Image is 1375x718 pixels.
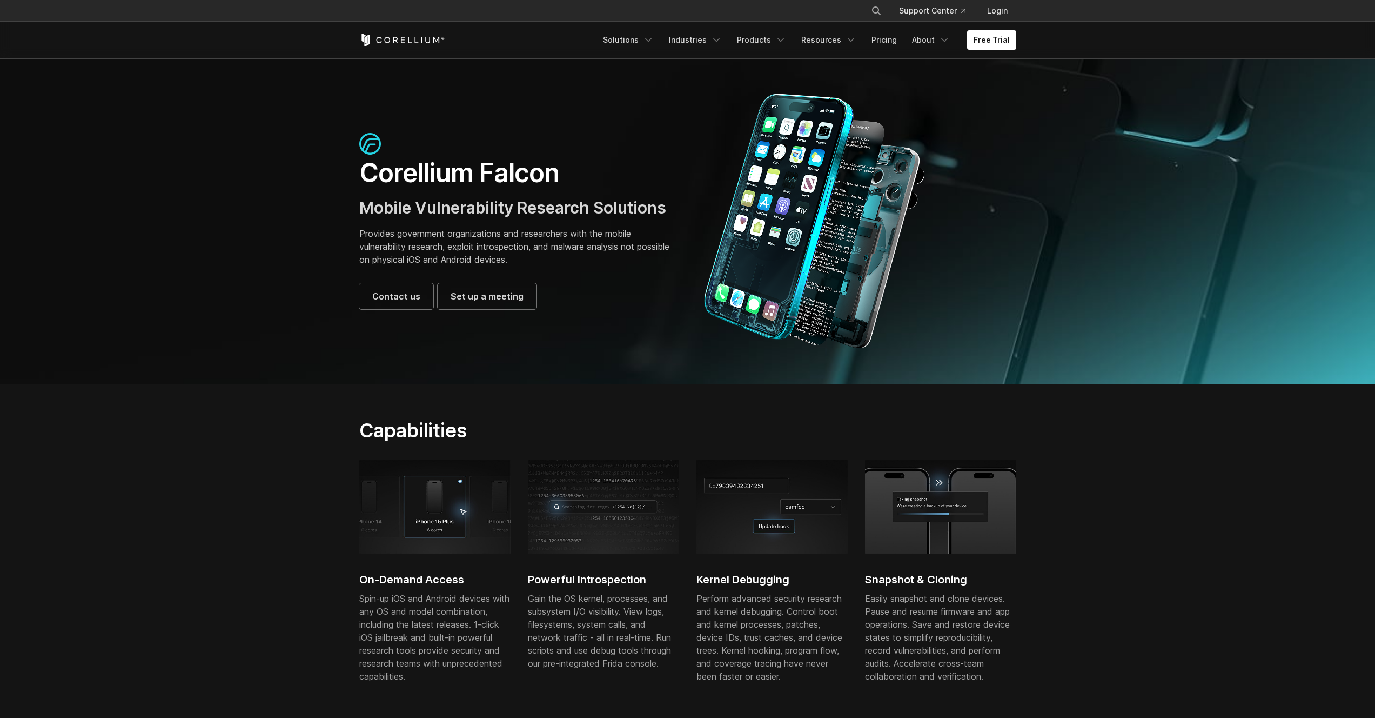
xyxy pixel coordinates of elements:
[596,30,1016,50] div: Navigation Menu
[795,30,863,50] a: Resources
[867,1,886,21] button: Search
[438,283,536,309] a: Set up a meeting
[359,283,433,309] a: Contact us
[890,1,974,21] a: Support Center
[528,571,679,588] h2: Powerful Introspection
[528,460,679,554] img: Coding illustration
[865,460,1016,554] img: Process of taking snapshot and creating a backup of the iPhone virtual device.
[865,30,903,50] a: Pricing
[865,592,1016,683] div: Easily snapshot and clone devices. Pause and resume firmware and app operations. Save and restore...
[662,30,728,50] a: Industries
[359,133,381,155] img: falcon-icon
[596,30,660,50] a: Solutions
[699,93,931,349] img: Corellium_Falcon Hero 1
[359,227,677,266] p: Provides government organizations and researchers with the mobile vulnerability research, exploit...
[906,30,956,50] a: About
[359,571,511,588] h2: On-Demand Access
[359,460,511,554] img: iPhone 15 Plus; 6 cores
[858,1,1016,21] div: Navigation Menu
[528,592,679,670] div: Gain the OS kernel, processes, and subsystem I/O visibility. View logs, filesystems, system calls...
[978,1,1016,21] a: Login
[696,592,848,683] div: Perform advanced security research and kernel debugging. Control boot and kernel processes, patch...
[372,290,420,303] span: Contact us
[359,157,677,189] h1: Corellium Falcon
[359,34,445,46] a: Corellium Home
[967,30,1016,50] a: Free Trial
[359,592,511,683] div: Spin-up iOS and Android devices with any OS and model combination, including the latest releases....
[696,460,848,554] img: Kernel debugging, update hook
[865,571,1016,588] h2: Snapshot & Cloning
[359,418,790,442] h2: Capabilities
[451,290,524,303] span: Set up a meeting
[696,571,848,588] h2: Kernel Debugging
[359,198,666,217] span: Mobile Vulnerability Research Solutions
[730,30,793,50] a: Products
